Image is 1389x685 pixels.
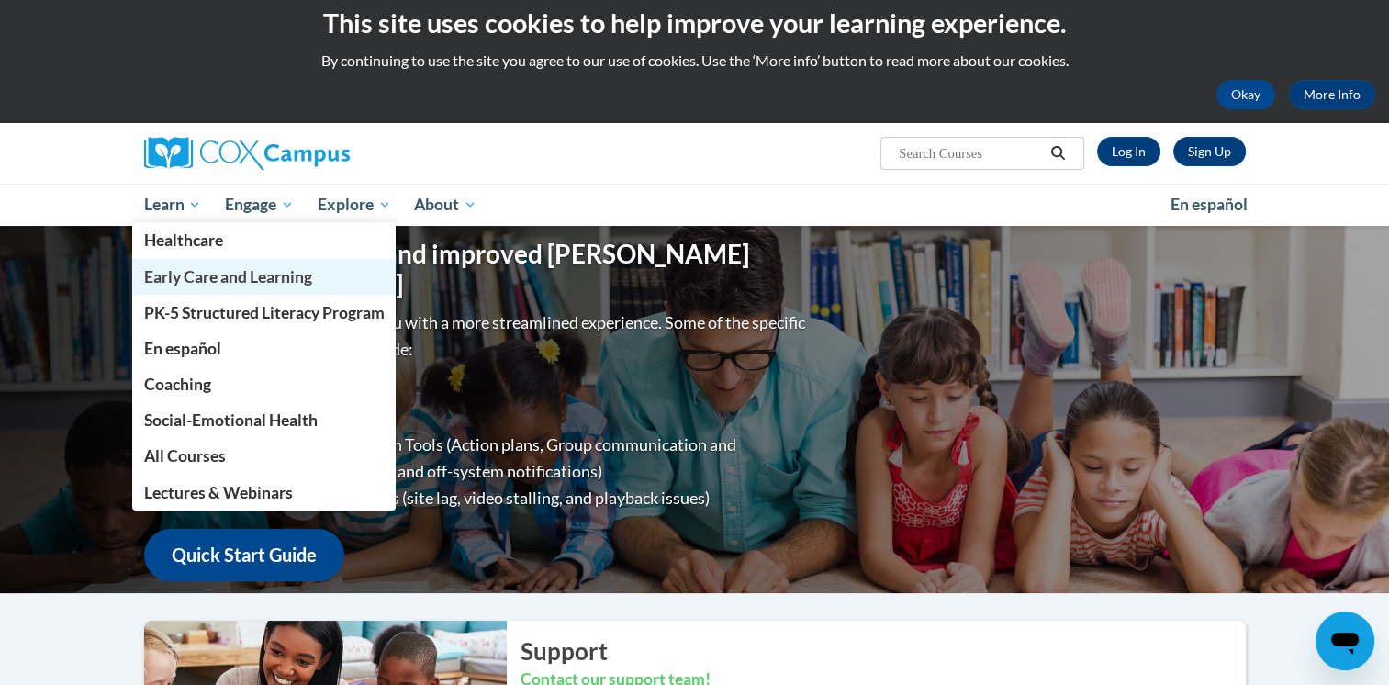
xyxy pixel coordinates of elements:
[1316,612,1374,670] iframe: Button to launch messaging window
[143,267,311,286] span: Early Care and Learning
[1173,137,1246,166] a: Register
[143,339,220,358] span: En español
[181,485,810,511] li: Diminished progression issues (site lag, video stalling, and playback issues)
[143,303,384,322] span: PK-5 Structured Literacy Program
[132,295,397,331] a: PK-5 Structured Literacy Program
[132,259,397,295] a: Early Care and Learning
[132,184,214,226] a: Learn
[143,483,292,502] span: Lectures & Webinars
[181,432,810,485] li: Enhanced Group Collaboration Tools (Action plans, Group communication and collaboration tools, re...
[306,184,403,226] a: Explore
[143,410,317,430] span: Social-Emotional Health
[181,378,810,405] li: Improved Site Navigation
[143,375,210,394] span: Coaching
[1171,195,1248,214] span: En español
[132,438,397,474] a: All Courses
[144,137,350,170] img: Cox Campus
[14,5,1375,41] h2: This site uses cookies to help improve your learning experience.
[213,184,306,226] a: Engage
[1289,80,1375,109] a: More Info
[132,402,397,438] a: Social-Emotional Health
[143,446,225,466] span: All Courses
[14,51,1375,71] p: By continuing to use the site you agree to our use of cookies. Use the ‘More info’ button to read...
[402,184,488,226] a: About
[144,309,810,363] p: Overall, we are proud to provide you with a more streamlined experience. Some of the specific cha...
[144,239,810,300] h1: Welcome to the new and improved [PERSON_NAME][GEOGRAPHIC_DATA]
[1159,185,1260,224] a: En español
[521,634,1246,668] h2: Support
[117,184,1273,226] div: Main menu
[318,194,391,216] span: Explore
[144,137,493,170] a: Cox Campus
[144,529,344,581] a: Quick Start Guide
[1097,137,1160,166] a: Log In
[132,475,397,511] a: Lectures & Webinars
[1216,80,1275,109] button: Okay
[143,194,201,216] span: Learn
[414,194,476,216] span: About
[132,366,397,402] a: Coaching
[132,331,397,366] a: En español
[1044,142,1071,164] button: Search
[225,194,294,216] span: Engage
[132,222,397,258] a: Healthcare
[897,142,1044,164] input: Search Courses
[181,405,810,432] li: Greater Device Compatibility
[143,230,222,250] span: Healthcare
